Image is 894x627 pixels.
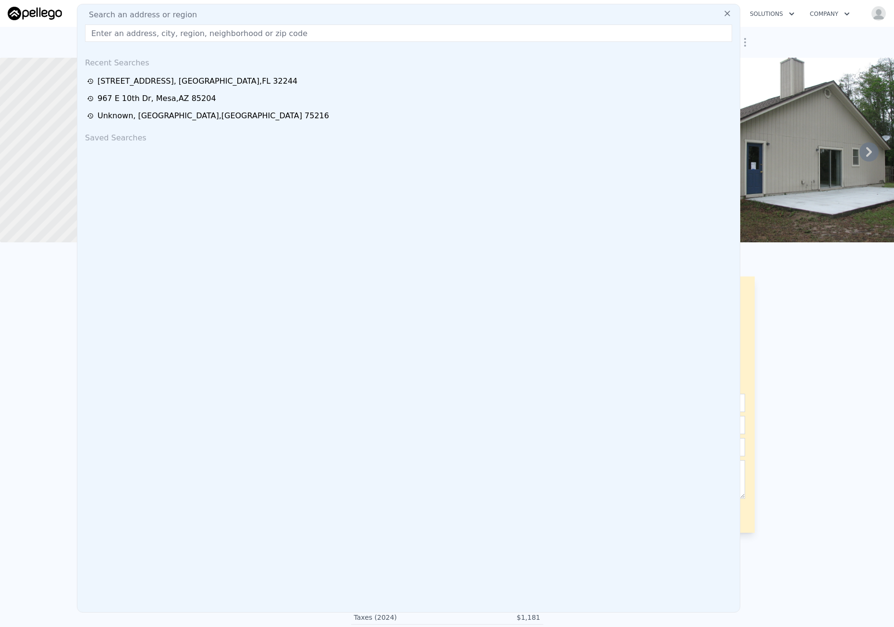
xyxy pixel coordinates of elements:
div: [STREET_ADDRESS] , [GEOGRAPHIC_DATA] , FL 32244 [98,75,297,87]
img: Pellego [8,7,62,20]
a: [STREET_ADDRESS], [GEOGRAPHIC_DATA],FL 32244 [87,75,733,87]
img: avatar [871,6,886,21]
span: Search an address or region [81,9,197,21]
div: Recent Searches [81,50,736,73]
a: 967 E 10th Dr, Mesa,AZ 85204 [87,93,733,104]
button: Company [802,5,857,23]
a: Unknown, [GEOGRAPHIC_DATA],[GEOGRAPHIC_DATA] 75216 [87,110,733,122]
div: $1,181 [447,613,540,622]
div: Unknown , [GEOGRAPHIC_DATA] , [GEOGRAPHIC_DATA] 75216 [98,110,329,122]
button: Solutions [742,5,802,23]
div: Taxes (2024) [354,613,447,622]
div: 967 E 10th Dr , Mesa , AZ 85204 [98,93,216,104]
div: Saved Searches [81,125,736,148]
button: Show Options [735,33,755,52]
input: Enter an address, city, region, neighborhood or zip code [85,25,732,42]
